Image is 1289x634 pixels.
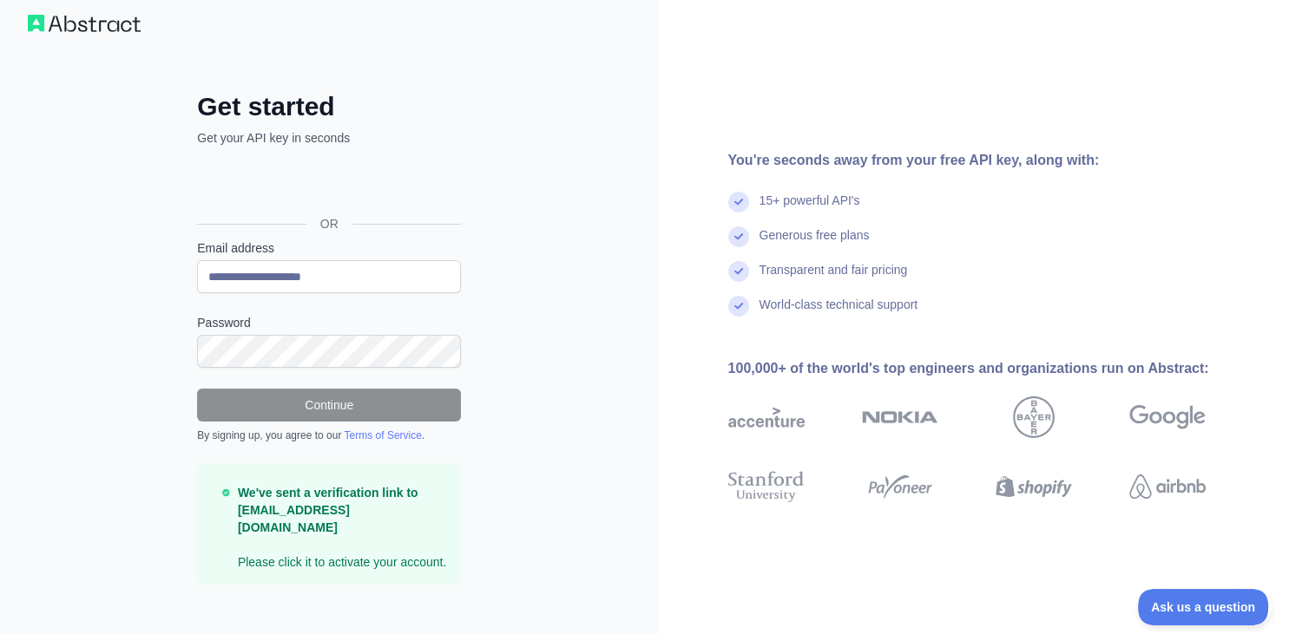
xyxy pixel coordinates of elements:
div: Generous free plans [760,226,870,261]
img: google [1129,396,1206,438]
img: accenture [728,396,805,438]
div: Sign in with Google. Opens in new tab [197,166,457,204]
img: check mark [728,261,749,282]
img: nokia [862,396,938,438]
div: You're seconds away from your free API key, along with: [728,150,1261,171]
img: check mark [728,192,749,212]
img: stanford university [728,467,805,506]
a: Terms of Service [344,429,421,441]
img: airbnb [1129,467,1206,506]
img: bayer [1013,396,1055,438]
iframe: Sign in with Google Button [188,166,466,204]
h2: Get started [197,91,461,122]
strong: We've sent a verification link to [EMAIL_ADDRESS][DOMAIN_NAME] [238,486,418,534]
label: Email address [197,239,461,257]
p: Get your API key in seconds [197,129,461,147]
img: shopify [996,467,1072,506]
p: Please click it to activate your account. [238,484,447,571]
div: World-class technical support [760,296,918,330]
div: 100,000+ of the world's top engineers and organizations run on Abstract: [728,358,1261,379]
div: 15+ powerful API's [760,192,860,226]
img: check mark [728,226,749,247]
img: payoneer [862,467,938,506]
div: Transparent and fair pricing [760,261,908,296]
img: Workflow [28,15,141,32]
label: Password [197,314,461,331]
button: Continue [197,389,461,422]
span: OR [306,215,352,232]
div: By signing up, you agree to our . [197,428,461,442]
iframe: Toggle Customer Support [1138,589,1272,625]
img: check mark [728,296,749,317]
